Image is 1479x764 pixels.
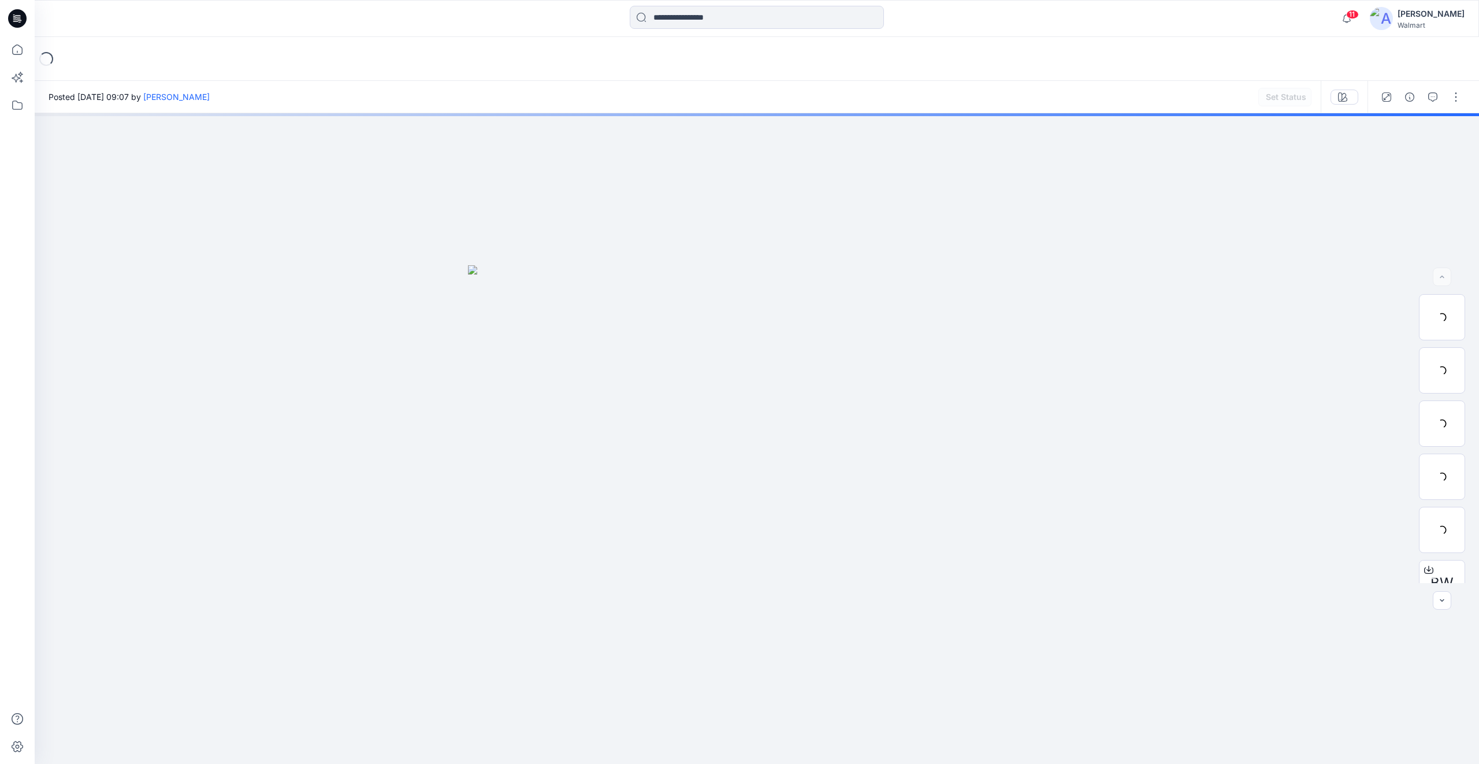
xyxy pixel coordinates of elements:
[1398,7,1465,21] div: [PERSON_NAME]
[468,265,1046,764] img: eyJhbGciOiJIUzI1NiIsImtpZCI6IjAiLCJzbHQiOiJzZXMiLCJ0eXAiOiJKV1QifQ.eyJkYXRhIjp7InR5cGUiOiJzdG9yYW...
[1398,21,1465,29] div: Walmart
[1370,7,1393,30] img: avatar
[49,91,210,103] span: Posted [DATE] 09:07 by
[1400,88,1419,106] button: Details
[1430,573,1454,594] span: BW
[1346,10,1359,19] span: 11
[143,92,210,102] a: [PERSON_NAME]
